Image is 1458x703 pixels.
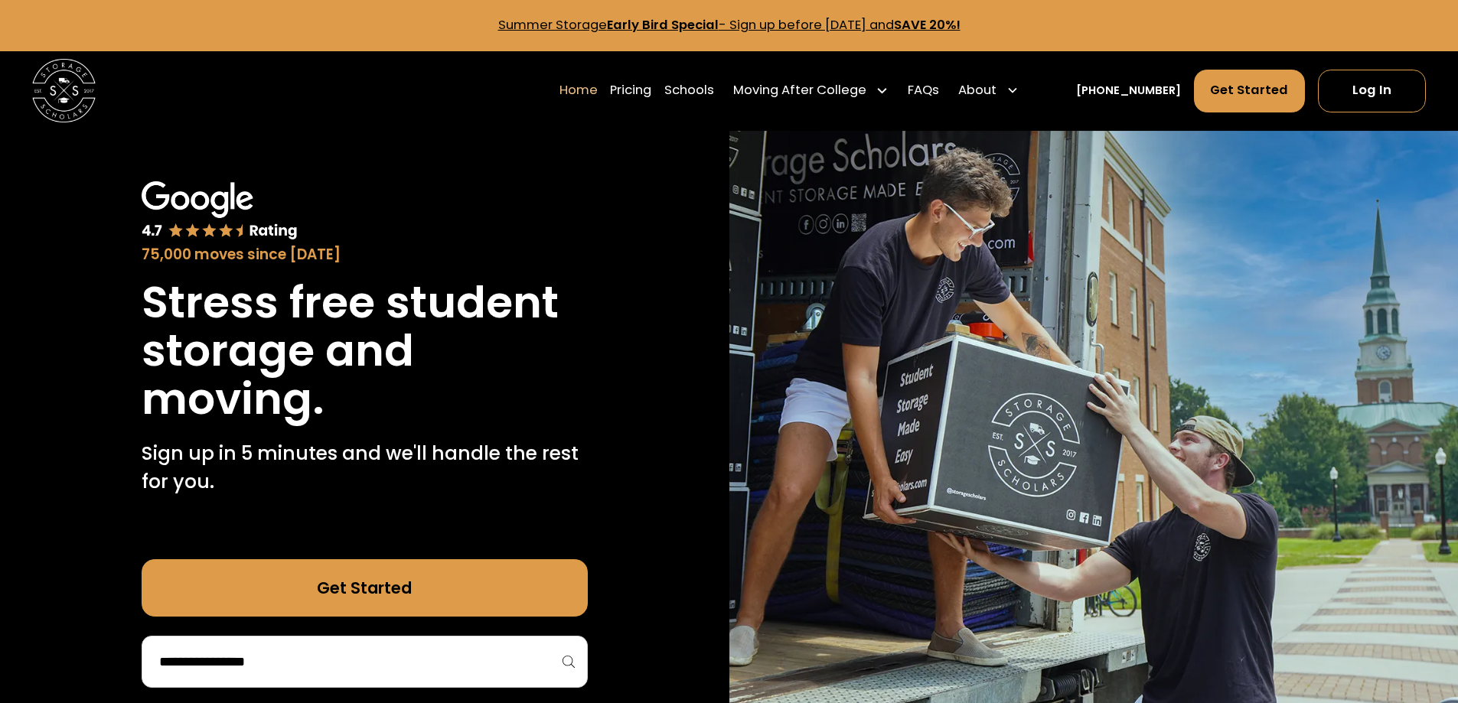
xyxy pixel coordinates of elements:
a: Pricing [610,68,651,112]
div: 75,000 moves since [DATE] [142,244,588,265]
img: Storage Scholars main logo [32,59,96,122]
a: Home [559,68,598,112]
strong: SAVE 20%! [894,16,961,34]
a: Schools [664,68,714,112]
h1: Stress free student storage and moving. [142,278,588,423]
img: Google 4.7 star rating [142,181,298,241]
a: Get Started [1194,70,1306,112]
a: Log In [1318,70,1426,112]
p: Sign up in 5 minutes and we'll handle the rest for you. [142,439,588,496]
div: Moving After College [727,68,895,112]
a: [PHONE_NUMBER] [1076,83,1181,99]
a: FAQs [908,68,939,112]
a: Get Started [142,559,588,617]
strong: Early Bird Special [607,16,719,34]
div: Moving After College [733,81,866,100]
a: Summer StorageEarly Bird Special- Sign up before [DATE] andSAVE 20%! [498,16,961,34]
div: About [958,81,996,100]
a: home [32,59,96,122]
div: About [952,68,1026,112]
